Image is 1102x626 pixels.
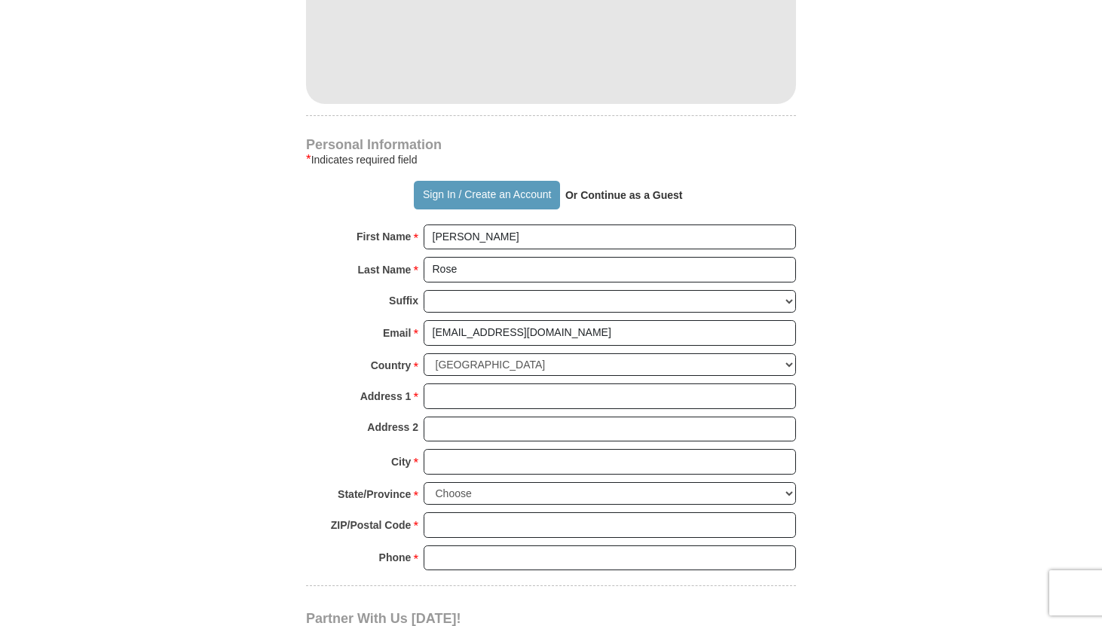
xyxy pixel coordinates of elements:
[357,226,411,247] strong: First Name
[383,322,411,344] strong: Email
[358,259,412,280] strong: Last Name
[367,417,418,438] strong: Address 2
[331,515,412,536] strong: ZIP/Postal Code
[565,189,683,201] strong: Or Continue as a Guest
[306,611,461,626] span: Partner With Us [DATE]!
[371,355,412,376] strong: Country
[389,290,418,311] strong: Suffix
[306,151,796,169] div: Indicates required field
[414,181,559,209] button: Sign In / Create an Account
[360,386,412,407] strong: Address 1
[391,451,411,472] strong: City
[306,139,796,151] h4: Personal Information
[379,547,412,568] strong: Phone
[338,484,411,505] strong: State/Province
